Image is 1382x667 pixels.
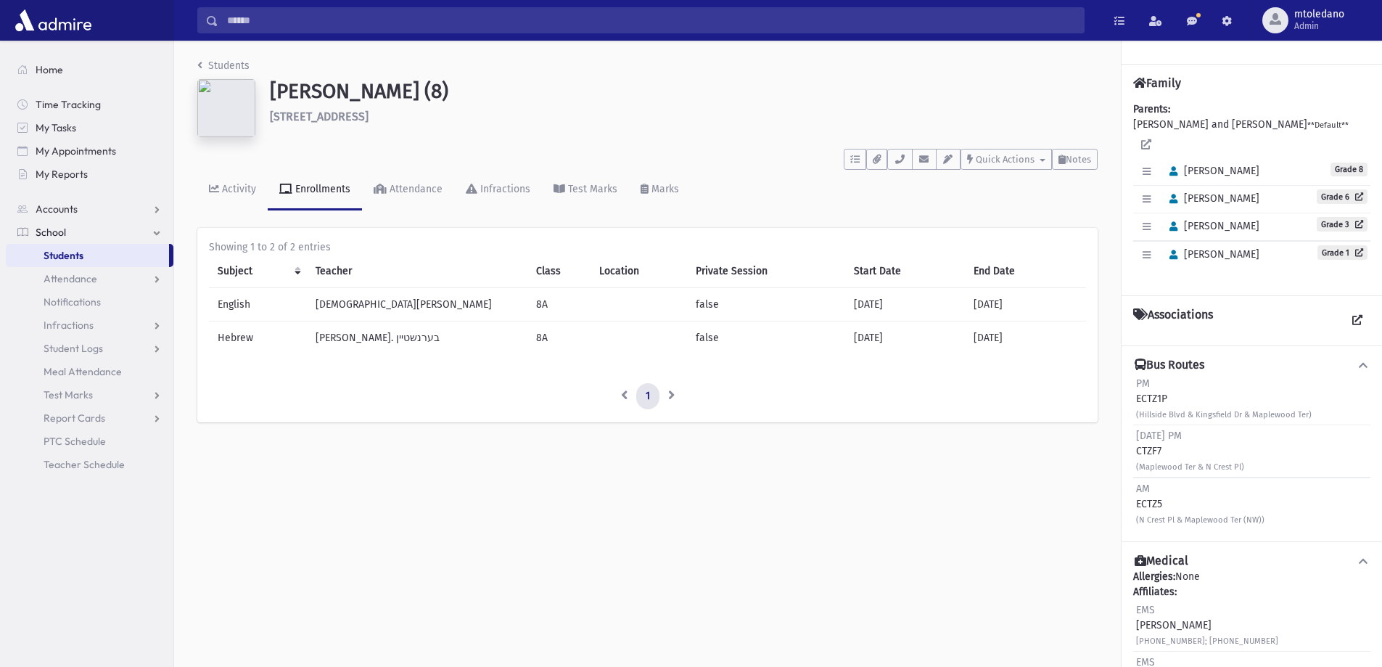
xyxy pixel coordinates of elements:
[542,170,629,210] a: Test Marks
[965,322,1086,355] td: [DATE]
[845,255,965,288] th: Start Date
[6,383,173,406] a: Test Marks
[44,272,97,285] span: Attendance
[1136,377,1150,390] span: PM
[1136,428,1244,474] div: CTZF7
[36,121,76,134] span: My Tasks
[1317,245,1367,260] a: Grade 1
[1317,217,1367,232] a: Grade 3
[1163,220,1259,232] span: [PERSON_NAME]
[36,98,101,111] span: Time Tracking
[1133,103,1170,115] b: Parents:
[209,240,1086,255] div: Showing 1 to 2 of 2 entries
[6,139,173,163] a: My Appointments
[1163,165,1259,177] span: [PERSON_NAME]
[6,453,173,476] a: Teacher Schedule
[1136,430,1182,442] span: [DATE] PM
[1133,586,1177,598] b: Affiliates:
[1163,192,1259,205] span: [PERSON_NAME]
[270,110,1098,123] h6: [STREET_ADDRESS]
[965,288,1086,322] td: [DATE]
[307,288,527,322] td: [DEMOGRAPHIC_DATA][PERSON_NAME]
[845,288,965,322] td: [DATE]
[1133,102,1370,284] div: [PERSON_NAME] and [PERSON_NAME]
[1163,248,1259,261] span: [PERSON_NAME]
[1330,163,1367,176] span: Grade 8
[1135,358,1204,373] h4: Bus Routes
[1136,410,1312,420] small: (Hillside Blvd & Kingsfield Dr & Maplewood Ter)
[268,170,362,210] a: Enrollments
[6,314,173,337] a: Infractions
[197,60,250,72] a: Students
[1136,515,1264,525] small: (N Crest Pl & Maplewood Ter (NW))
[6,163,173,186] a: My Reports
[44,458,125,471] span: Teacher Schedule
[1052,149,1098,170] button: Notes
[527,322,591,355] td: 8A
[965,255,1086,288] th: End Date
[36,226,66,239] span: School
[1136,604,1155,616] span: EMS
[1136,637,1278,646] small: [PHONE_NUMBER]; [PHONE_NUMBER]
[591,255,687,288] th: Location
[1344,308,1370,334] a: View all Associations
[6,116,173,139] a: My Tasks
[649,183,679,195] div: Marks
[477,183,530,195] div: Infractions
[6,290,173,314] a: Notifications
[292,183,350,195] div: Enrollments
[1133,76,1181,90] h4: Family
[44,412,105,425] span: Report Cards
[219,183,256,195] div: Activity
[36,202,78,216] span: Accounts
[36,63,63,76] span: Home
[270,79,1098,104] h1: [PERSON_NAME] (8)
[976,154,1035,165] span: Quick Actions
[6,93,173,116] a: Time Tracking
[36,144,116,157] span: My Appointments
[1136,602,1278,648] div: [PERSON_NAME]
[687,322,845,355] td: false
[197,170,268,210] a: Activity
[12,6,95,35] img: AdmirePro
[218,7,1084,33] input: Search
[1135,554,1188,569] h4: Medical
[636,383,659,409] a: 1
[1294,9,1344,20] span: mtoledano
[6,406,173,430] a: Report Cards
[197,58,250,79] nav: breadcrumb
[527,288,591,322] td: 8A
[6,221,173,244] a: School
[387,183,443,195] div: Attendance
[1136,462,1244,472] small: (Maplewood Ter & N Crest Pl)
[44,365,122,378] span: Meal Attendance
[845,322,965,355] td: [DATE]
[1066,154,1091,165] span: Notes
[209,255,307,288] th: Subject
[1317,189,1367,204] a: Grade 6
[197,79,255,137] img: bc5bc710-9561-4d04-a36c-6481fc3d5f43
[629,170,691,210] a: Marks
[6,360,173,383] a: Meal Attendance
[44,295,101,308] span: Notifications
[6,337,173,360] a: Student Logs
[36,168,88,181] span: My Reports
[6,58,173,81] a: Home
[1136,481,1264,527] div: ECTZ5
[1133,554,1370,569] button: Medical
[565,183,617,195] div: Test Marks
[44,435,106,448] span: PTC Schedule
[209,288,307,322] td: English
[209,322,307,355] td: Hebrew
[1136,483,1150,495] span: AM
[961,149,1052,170] button: Quick Actions
[6,197,173,221] a: Accounts
[44,388,93,401] span: Test Marks
[687,288,845,322] td: false
[1133,570,1175,583] b: Allergies:
[1136,376,1312,422] div: ECTZ1P
[1294,20,1344,32] span: Admin
[44,342,103,355] span: Student Logs
[362,170,454,210] a: Attendance
[527,255,591,288] th: Class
